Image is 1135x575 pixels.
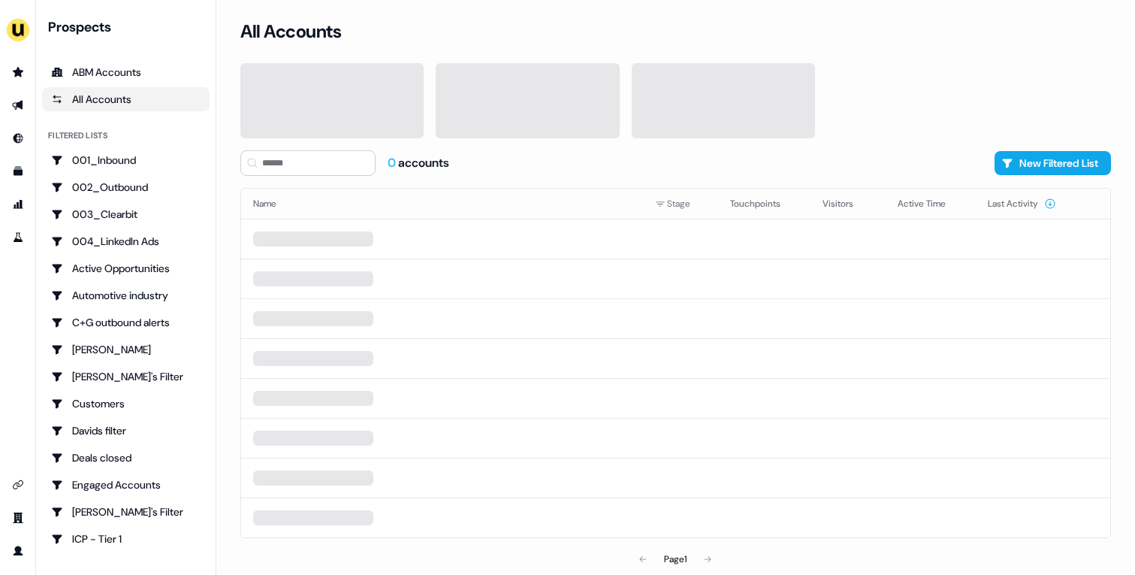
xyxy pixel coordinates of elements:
[42,446,210,470] a: Go to Deals closed
[51,234,201,249] div: 004_LinkedIn Ads
[51,261,201,276] div: Active Opportunities
[51,531,201,546] div: ICP - Tier 1
[42,202,210,226] a: Go to 003_Clearbit
[6,159,30,183] a: Go to templates
[42,337,210,362] a: Go to Charlotte Stone
[42,60,210,84] a: ABM Accounts
[6,126,30,150] a: Go to Inbound
[6,192,30,216] a: Go to attribution
[42,310,210,334] a: Go to C+G outbound alerts
[51,423,201,438] div: Davids filter
[988,190,1056,217] button: Last Activity
[42,365,210,389] a: Go to Charlotte's Filter
[51,477,201,492] div: Engaged Accounts
[240,20,341,43] h3: All Accounts
[42,392,210,416] a: Go to Customers
[48,18,210,36] div: Prospects
[6,473,30,497] a: Go to integrations
[42,256,210,280] a: Go to Active Opportunities
[42,473,210,497] a: Go to Engaged Accounts
[51,450,201,465] div: Deals closed
[6,60,30,84] a: Go to prospects
[241,189,643,219] th: Name
[51,369,201,384] div: [PERSON_NAME]'s Filter
[655,196,706,211] div: Stage
[51,342,201,357] div: [PERSON_NAME]
[51,504,201,519] div: [PERSON_NAME]'s Filter
[48,129,107,142] div: Filtered lists
[898,190,964,217] button: Active Time
[51,207,201,222] div: 003_Clearbit
[730,190,798,217] button: Touchpoints
[42,283,210,307] a: Go to Automotive industry
[51,315,201,330] div: C+G outbound alerts
[995,151,1111,175] button: New Filtered List
[42,500,210,524] a: Go to Geneviève's Filter
[42,527,210,551] a: Go to ICP - Tier 1
[42,229,210,253] a: Go to 004_LinkedIn Ads
[51,65,201,80] div: ABM Accounts
[664,552,687,567] div: Page 1
[6,93,30,117] a: Go to outbound experience
[388,155,449,171] div: accounts
[42,175,210,199] a: Go to 002_Outbound
[42,87,210,111] a: All accounts
[42,419,210,443] a: Go to Davids filter
[823,190,871,217] button: Visitors
[6,225,30,250] a: Go to experiments
[51,180,201,195] div: 002_Outbound
[51,153,201,168] div: 001_Inbound
[51,288,201,303] div: Automotive industry
[42,148,210,172] a: Go to 001_Inbound
[6,539,30,563] a: Go to profile
[51,396,201,411] div: Customers
[388,155,398,171] span: 0
[51,92,201,107] div: All Accounts
[6,506,30,530] a: Go to team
